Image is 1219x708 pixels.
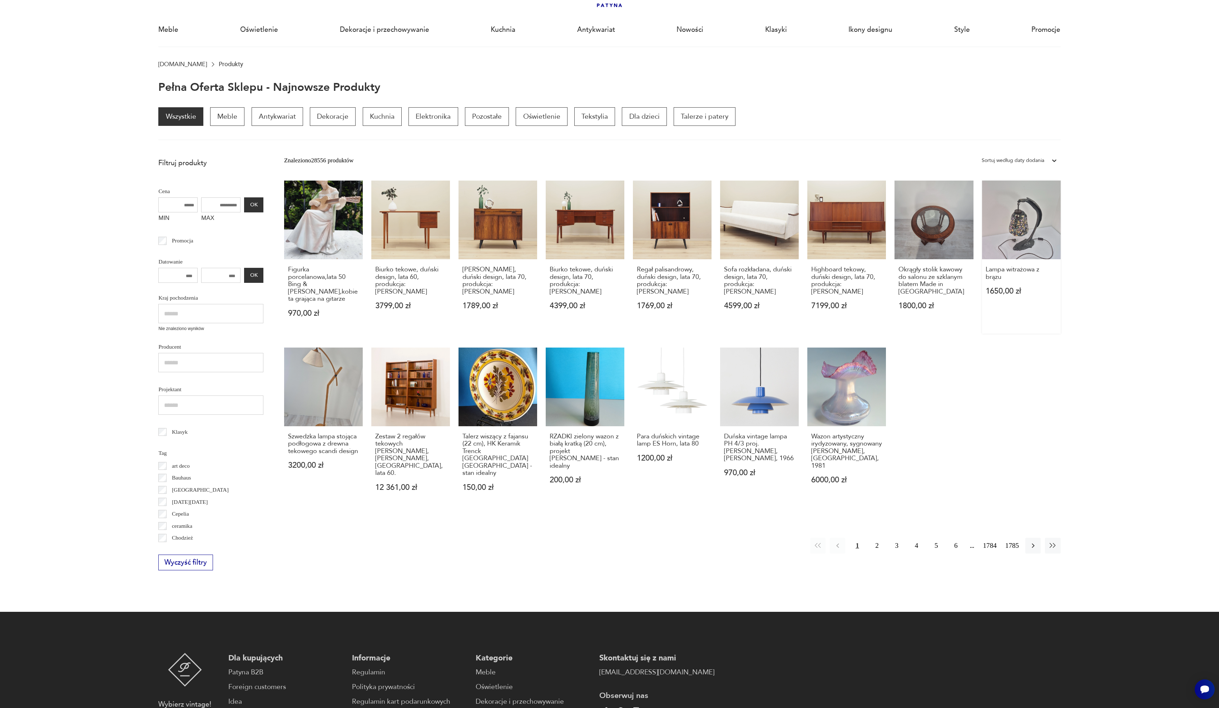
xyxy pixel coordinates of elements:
h3: Figurka porcelanowa,lata 50 Bing & [PERSON_NAME],kobieta grająca na gitarze [288,266,359,303]
a: Okrągły stolik kawowy do salonu ze szklanym blatem Made in ItalyOkrągły stolik kawowy do salonu z... [895,181,973,334]
a: Duńska vintage lampa PH 4/3 proj. Poul Henningsen, Louis Poulsen, 1966Duńska vintage lampa PH 4/3... [720,348,799,508]
p: Producent [158,342,263,351]
a: Meble [158,13,178,46]
a: [EMAIL_ADDRESS][DOMAIN_NAME] [599,667,714,678]
button: 6 [948,538,963,553]
h3: RZADKI zielony wazon z białą kratką (20 cm), projekt [PERSON_NAME] - stan idealny [550,433,620,469]
img: Patyna - sklep z meblami i dekoracjami vintage [168,653,202,687]
button: 5 [928,538,944,553]
p: Promocja [172,236,193,245]
button: Wyczyść filtry [158,555,213,570]
button: OK [244,268,263,283]
button: 1785 [1003,538,1021,553]
p: Chodzież [172,533,193,542]
p: Tag [158,448,263,458]
a: Ikony designu [848,13,892,46]
p: 970,00 zł [288,310,359,317]
a: Biurko tekowe, duński design, lata 60, produkcja: DaniaBiurko tekowe, duński design, lata 60, pro... [371,181,450,334]
a: Klasyki [765,13,787,46]
p: 1200,00 zł [637,454,708,462]
p: Datowanie [158,257,263,266]
h3: Highboard tekowy, duński design, lata 70, produkcja: [PERSON_NAME] [811,266,882,295]
p: [DATE][DATE] [172,497,208,507]
a: Meble [476,667,591,678]
a: Regulamin kart podarunkowych [352,697,467,707]
p: 3799,00 zł [375,302,446,310]
p: Ćmielów [172,545,192,555]
p: Klasyk [172,427,188,437]
a: RZADKI zielony wazon z białą kratką (20 cm), projekt Herbert Kny - stan idealnyRZADKI zielony waz... [546,348,624,508]
a: Dla dzieci [622,107,667,126]
p: Pozostałe [465,107,509,126]
h3: Szwedzka lampa stojąca podłogowa z drewna tekowego scandi design [288,433,359,455]
a: Oświetlenie [476,682,591,692]
a: Dekoracje i przechowywanie [340,13,429,46]
h3: Duńska vintage lampa PH 4/3 proj. [PERSON_NAME], [PERSON_NAME], 1966 [724,433,795,462]
h1: Pełna oferta sklepu - najnowsze produkty [158,82,380,94]
button: 1 [849,538,865,553]
a: Lampa witrażowa z brązuLampa witrażowa z brązu1650,00 zł [982,181,1061,334]
p: Cepelia [172,509,189,518]
p: [GEOGRAPHIC_DATA] [172,485,229,495]
p: Dla kupujących [228,653,343,663]
p: 12 361,00 zł [375,484,446,491]
a: Antykwariat [577,13,615,46]
p: ceramika [172,521,192,531]
a: Patyna B2B [228,667,343,678]
a: Sofa rozkładana, duński design, lata 70, produkcja: DaniaSofa rozkładana, duński design, lata 70,... [720,181,799,334]
p: art deco [172,461,190,471]
a: Polityka prywatności [352,682,467,692]
p: Projektant [158,385,263,394]
p: 970,00 zł [724,469,795,477]
p: Bauhaus [172,473,191,482]
p: 1650,00 zł [986,287,1056,295]
a: Talerze i patery [674,107,735,126]
h3: Wazon artystyczny irydyzowany, sygnowany [PERSON_NAME], [GEOGRAPHIC_DATA], 1981 [811,433,882,469]
a: Zestaw 2 regałów tekowych Johanna Sortha, Nexo, Bornholm, lata 60.Zestaw 2 regałów tekowych [PERS... [371,348,450,508]
p: Kraj pochodzenia [158,293,263,303]
a: Highboard tekowy, duński design, lata 70, produkcja: DaniaHighboard tekowy, duński design, lata 7... [807,181,886,334]
button: 4 [909,538,924,553]
a: Dekoracje i przechowywanie [476,697,591,707]
a: Meble [210,107,244,126]
p: 7199,00 zł [811,302,882,310]
a: Figurka porcelanowa,lata 50 Bing & Grondah,kobieta grająca na gitarzeFigurka porcelanowa,lata 50 ... [284,181,363,334]
a: Elektronika [408,107,458,126]
p: 3200,00 zł [288,462,359,469]
p: 150,00 zł [462,484,533,491]
div: Znaleziono 28556 produktów [284,156,353,165]
h3: [PERSON_NAME], duński design, lata 70, produkcja: [PERSON_NAME] [462,266,533,295]
a: Szwedzka lampa stojąca podłogowa z drewna tekowego scandi designSzwedzka lampa stojąca podłogowa ... [284,348,363,508]
h3: Biurko tekowe, duński design, lata 70, produkcja: [PERSON_NAME] [550,266,620,295]
a: Tekstylia [574,107,615,126]
label: MIN [158,212,198,226]
a: Style [954,13,970,46]
h3: Okrągły stolik kawowy do salonu ze szklanym blatem Made in [GEOGRAPHIC_DATA] [898,266,969,295]
h3: Regał palisandrowy, duński design, lata 70, produkcja: [PERSON_NAME] [637,266,708,295]
p: Nie znaleziono wyników [158,325,263,332]
p: Filtruj produkty [158,158,263,168]
label: MAX [201,212,241,226]
a: Dekoracje [310,107,356,126]
h3: Para duńskich vintage lamp ES Horn, lata 80 [637,433,708,448]
a: Kuchnia [363,107,402,126]
p: Cena [158,187,263,196]
p: Skontaktuj się z nami [599,653,714,663]
button: 3 [889,538,905,553]
p: 200,00 zł [550,476,620,484]
h3: Lampa witrażowa z brązu [986,266,1056,281]
div: Sortuj według daty dodania [982,156,1044,165]
a: Para duńskich vintage lamp ES Horn, lata 80Para duńskich vintage lamp ES Horn, lata 801200,00 zł [633,348,712,508]
p: 1800,00 zł [898,302,969,310]
a: Wszystkie [158,107,203,126]
a: Kuchnia [491,13,515,46]
a: Oświetlenie [516,107,567,126]
a: Nowości [677,13,703,46]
